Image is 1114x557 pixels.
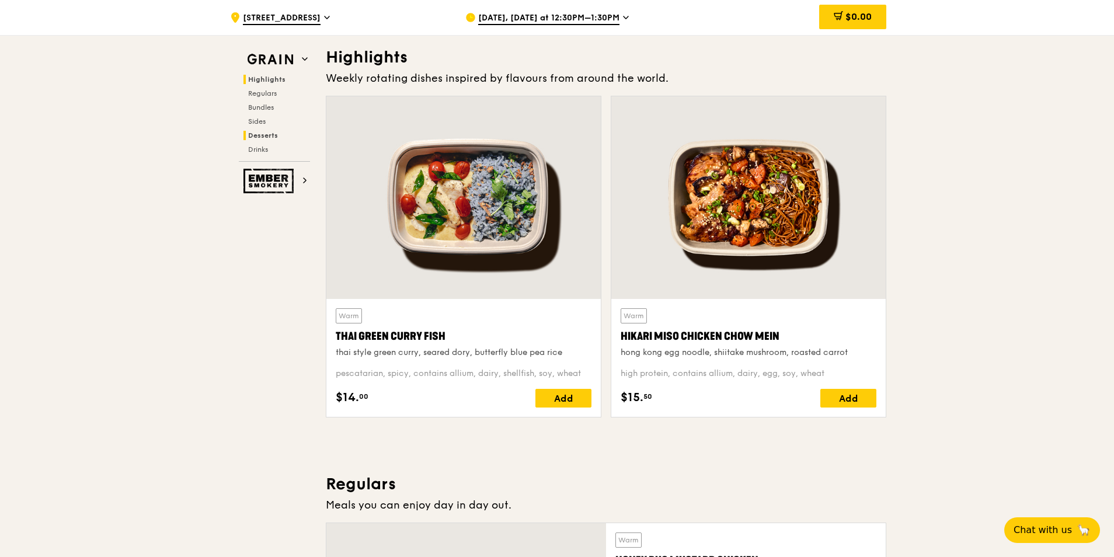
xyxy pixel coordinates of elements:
span: Bundles [248,103,274,112]
span: Drinks [248,145,268,154]
span: Highlights [248,75,286,83]
div: high protein, contains allium, dairy, egg, soy, wheat [621,368,876,380]
div: thai style green curry, seared dory, butterfly blue pea rice [336,347,591,358]
span: $0.00 [845,11,872,22]
div: Warm [621,308,647,323]
span: Sides [248,117,266,126]
div: pescatarian, spicy, contains allium, dairy, shellfish, soy, wheat [336,368,591,380]
img: Ember Smokery web logo [243,169,297,193]
span: [STREET_ADDRESS] [243,12,321,25]
span: Regulars [248,89,277,98]
div: Warm [615,532,642,548]
div: Add [820,389,876,408]
div: Meals you can enjoy day in day out. [326,497,886,513]
span: $14. [336,389,359,406]
button: Chat with us🦙 [1004,517,1100,543]
span: 🦙 [1077,523,1091,537]
span: Chat with us [1014,523,1072,537]
h3: Regulars [326,474,886,495]
div: hong kong egg noodle, shiitake mushroom, roasted carrot [621,347,876,358]
img: Grain web logo [243,49,297,70]
div: Warm [336,308,362,323]
span: 00 [359,392,368,401]
span: Desserts [248,131,278,140]
span: 50 [643,392,652,401]
div: Thai Green Curry Fish [336,328,591,344]
span: $15. [621,389,643,406]
div: Weekly rotating dishes inspired by flavours from around the world. [326,70,886,86]
h3: Highlights [326,47,886,68]
div: Hikari Miso Chicken Chow Mein [621,328,876,344]
div: Add [535,389,591,408]
span: [DATE], [DATE] at 12:30PM–1:30PM [478,12,619,25]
